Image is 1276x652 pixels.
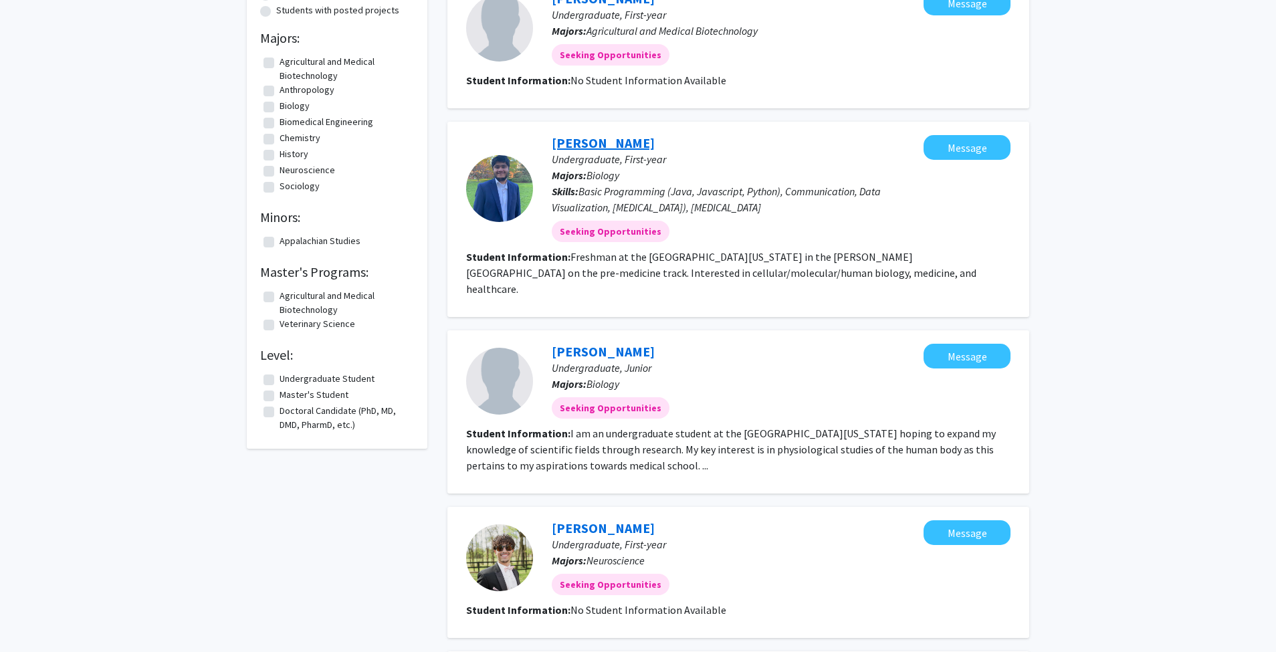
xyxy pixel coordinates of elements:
span: Undergraduate, First-year [552,8,666,21]
a: [PERSON_NAME] [552,134,655,151]
b: Student Information: [466,250,570,263]
h2: Level: [260,347,414,363]
mat-chip: Seeking Opportunities [552,397,669,419]
label: Neuroscience [280,163,335,177]
mat-chip: Seeking Opportunities [552,221,669,242]
label: Agricultural and Medical Biotechnology [280,289,411,317]
iframe: Chat [10,592,57,642]
span: Neuroscience [587,554,645,567]
label: Chemistry [280,131,320,145]
button: Message Omar Abou El-Ezz [924,520,1011,545]
b: Student Information: [466,427,570,440]
label: Students with posted projects [276,3,399,17]
span: Undergraduate, First-year [552,152,666,166]
label: Veterinary Science [280,317,355,331]
a: [PERSON_NAME] [552,520,655,536]
label: Undergraduate Student [280,372,375,386]
span: Undergraduate, Junior [552,361,651,374]
label: Appalachian Studies [280,234,360,248]
span: No Student Information Available [570,74,726,87]
label: Sociology [280,179,320,193]
button: Message Omar Hamid [924,135,1011,160]
span: Biology [587,377,619,391]
b: Majors: [552,377,587,391]
label: Master's Student [280,388,348,402]
label: Biomedical Engineering [280,115,373,129]
label: Doctoral Candidate (PhD, MD, DMD, PharmD, etc.) [280,404,411,432]
mat-chip: Seeking Opportunities [552,574,669,595]
b: Majors: [552,554,587,567]
label: Anthropology [280,83,334,97]
span: Agricultural and Medical Biotechnology [587,24,758,37]
label: Biology [280,99,310,113]
fg-read-more: I am an undergraduate student at the [GEOGRAPHIC_DATA][US_STATE] hoping to expand my knowledge of... [466,427,996,472]
span: Biology [587,169,619,182]
b: Student Information: [466,74,570,87]
b: Student Information: [466,603,570,617]
h2: Minors: [260,209,414,225]
h2: Master's Programs: [260,264,414,280]
h2: Majors: [260,30,414,46]
mat-chip: Seeking Opportunities [552,44,669,66]
span: No Student Information Available [570,603,726,617]
b: Majors: [552,169,587,182]
span: Undergraduate, First-year [552,538,666,551]
span: Basic Programming (Java, Javascript, Python), Communication, Data Visualization, [MEDICAL_DATA]),... [552,185,881,214]
label: History [280,147,308,161]
b: Majors: [552,24,587,37]
label: Agricultural and Medical Biotechnology [280,55,411,83]
b: Skills: [552,185,578,198]
a: [PERSON_NAME] [552,343,655,360]
fg-read-more: Freshman at the [GEOGRAPHIC_DATA][US_STATE] in the [PERSON_NAME][GEOGRAPHIC_DATA] on the pre-medi... [466,250,976,296]
button: Message Omar Fakhoury [924,344,1011,368]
